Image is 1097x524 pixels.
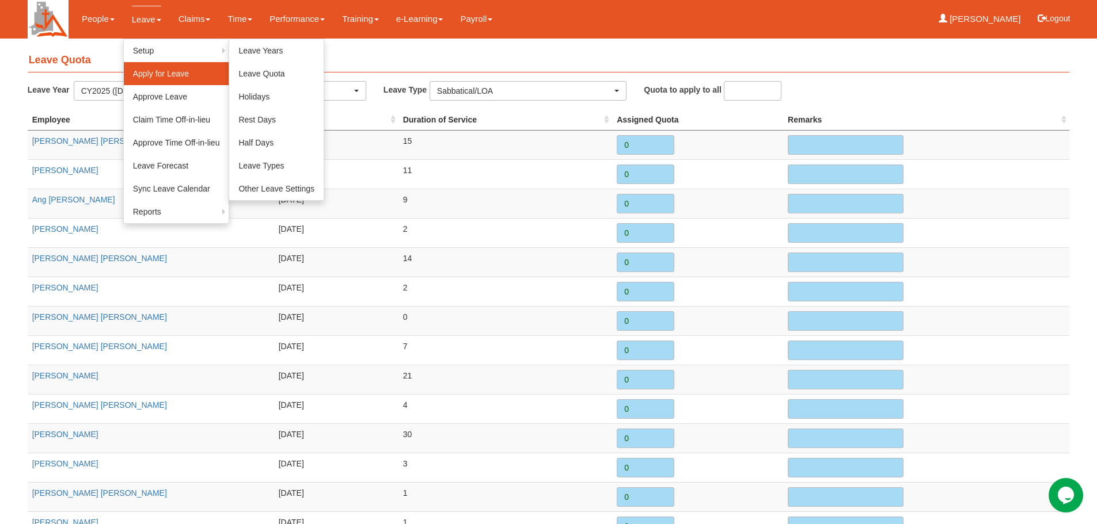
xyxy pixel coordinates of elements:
[124,154,229,177] a: Leave Forecast
[124,62,229,85] a: Apply for Leave
[32,342,167,351] a: [PERSON_NAME] [PERSON_NAME]
[274,306,398,335] td: [DATE]
[783,109,1069,131] th: Remarks : activate to sort column ascending
[32,224,98,234] a: [PERSON_NAME]
[227,6,252,32] a: Time
[124,108,229,131] a: Claim Time Off-in-lieu
[124,39,229,62] a: Setup
[274,453,398,482] td: [DATE]
[398,218,613,247] td: 2
[460,6,492,32] a: Payroll
[342,6,379,32] a: Training
[384,81,430,98] label: Leave Type
[32,254,167,263] a: [PERSON_NAME] [PERSON_NAME]
[398,306,613,335] td: 0
[398,482,613,511] td: 1
[229,108,324,131] a: Rest Days
[398,189,613,218] td: 9
[274,335,398,365] td: [DATE]
[229,39,324,62] a: Leave Years
[274,159,398,189] td: [DATE]
[32,371,98,380] a: [PERSON_NAME]
[28,81,74,98] label: Leave Year
[274,277,398,306] td: [DATE]
[229,131,324,154] a: Half Days
[939,6,1021,32] a: [PERSON_NAME]
[398,130,613,159] td: 15
[229,154,324,177] a: Leave Types
[274,394,398,423] td: [DATE]
[124,177,229,200] a: Sync Leave Calendar
[274,189,398,218] td: [DATE]
[398,247,613,277] td: 14
[179,6,211,32] a: Claims
[612,109,783,131] th: Assigned Quota
[28,109,274,131] th: Employee : activate to sort column descending
[28,49,1070,72] h4: Leave Quota
[1030,5,1079,32] button: Logout
[398,365,613,394] td: 21
[274,365,398,394] td: [DATE]
[396,6,443,32] a: e-Learning
[398,335,613,365] td: 7
[124,131,229,154] a: Approve Time Off-in-lieu
[132,6,161,33] a: Leave
[430,81,627,101] button: Sabbatical/LOA
[274,109,398,131] th: Join Date : activate to sort column ascending
[124,200,229,223] a: Reports
[81,85,352,97] div: CY2025 ([DATE] - [DATE])
[229,177,324,200] a: Other Leave Settings
[82,6,115,32] a: People
[274,247,398,277] td: [DATE]
[398,277,613,306] td: 2
[32,283,98,292] a: [PERSON_NAME]
[32,195,115,204] a: Ang [PERSON_NAME]
[274,482,398,511] td: [DATE]
[124,85,229,108] a: Approve Leave
[32,430,98,439] a: [PERSON_NAME]
[229,85,324,108] a: Holidays
[269,6,325,32] a: Performance
[32,459,98,468] a: [PERSON_NAME]
[32,488,167,498] a: [PERSON_NAME] [PERSON_NAME]
[274,218,398,247] td: [DATE]
[274,423,398,453] td: [DATE]
[32,166,98,175] a: [PERSON_NAME]
[32,136,167,146] a: [PERSON_NAME] [PERSON_NAME]
[1049,478,1085,512] iframe: chat widget
[32,312,167,322] a: [PERSON_NAME] [PERSON_NAME]
[398,423,613,453] td: 30
[398,109,613,131] th: Duration of Service : activate to sort column ascending
[32,400,167,410] a: [PERSON_NAME] [PERSON_NAME]
[229,62,324,85] a: Leave Quota
[398,159,613,189] td: 11
[437,85,612,97] div: Sabbatical/LOA
[74,81,366,101] button: CY2025 ([DATE] - [DATE])
[398,394,613,423] td: 4
[644,81,722,98] label: Quota to apply to all
[274,130,398,159] td: [DATE]
[398,453,613,482] td: 3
